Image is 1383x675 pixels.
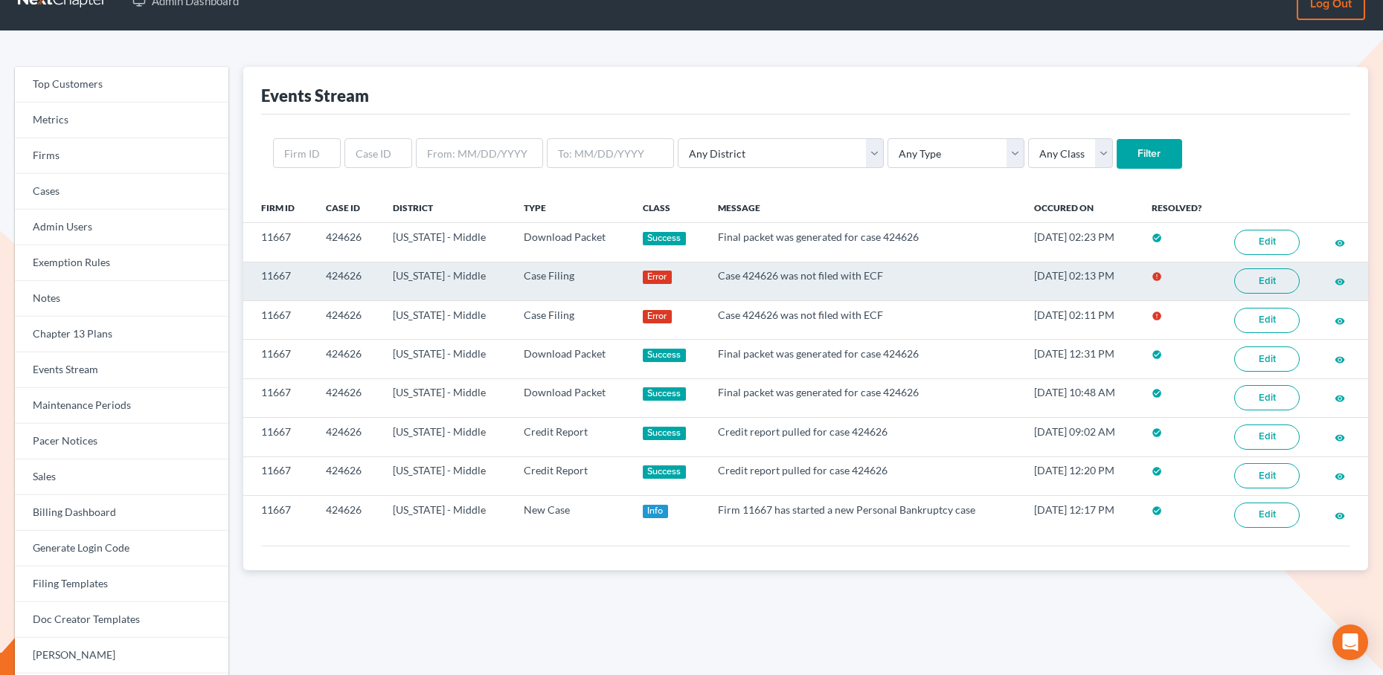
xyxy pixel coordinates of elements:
[512,456,631,495] td: Credit Report
[1234,346,1300,372] a: Edit
[243,418,315,456] td: 11667
[706,193,1022,222] th: Message
[706,495,1022,534] td: Firm 11667 has started a new Personal Bankruptcy case
[512,300,631,339] td: Case Filing
[1234,268,1300,294] a: Edit
[15,245,228,281] a: Exemption Rules
[706,418,1022,456] td: Credit report pulled for case 424626
[1152,271,1162,282] i: error
[643,387,686,401] div: Success
[15,459,228,495] a: Sales
[243,456,315,495] td: 11667
[512,495,631,534] td: New Case
[643,349,686,362] div: Success
[512,223,631,262] td: Download Packet
[243,378,315,417] td: 11667
[314,193,381,222] th: Case ID
[643,427,686,440] div: Success
[643,232,686,245] div: Success
[1022,418,1140,456] td: [DATE] 09:02 AM
[381,262,512,300] td: [US_STATE] - Middle
[344,138,412,168] input: Case ID
[1335,430,1345,443] a: visibility
[1022,495,1140,534] td: [DATE] 12:17 PM
[15,317,228,352] a: Chapter 13 Plans
[1022,378,1140,417] td: [DATE] 10:48 AM
[1234,385,1300,410] a: Edit
[15,103,228,138] a: Metrics
[1335,236,1345,248] a: visibility
[273,138,341,168] input: Firm ID
[1152,506,1162,516] i: check_circle
[512,193,631,222] th: Type
[1022,262,1140,300] td: [DATE] 02:13 PM
[381,456,512,495] td: [US_STATE] - Middle
[15,602,228,638] a: Doc Creator Templates
[706,456,1022,495] td: Credit report pulled for case 424626
[381,378,512,417] td: [US_STATE] - Middle
[1335,433,1345,443] i: visibility
[512,340,631,378] td: Download Packet
[15,638,228,674] a: [PERSON_NAME]
[631,193,706,222] th: Class
[243,262,315,300] td: 11667
[1234,424,1300,450] a: Edit
[15,531,228,566] a: Generate Login Code
[1152,349,1162,360] i: check_circle
[1335,511,1345,521] i: visibility
[314,340,381,378] td: 424626
[15,138,228,174] a: Firms
[381,193,512,222] th: District
[1117,139,1182,169] input: Filter
[547,138,674,168] input: To: MM/DD/YYYY
[1152,233,1162,243] i: check_circle
[1335,277,1345,287] i: visibility
[15,352,228,388] a: Events Stream
[1332,624,1368,660] div: Open Intercom Messenger
[1152,311,1162,321] i: error
[15,174,228,210] a: Cases
[1022,193,1140,222] th: Occured On
[1335,508,1345,521] a: visibility
[243,495,315,534] td: 11667
[1335,314,1345,326] a: visibility
[261,85,369,106] div: Events Stream
[243,300,315,339] td: 11667
[1335,469,1345,482] a: visibility
[1335,352,1345,365] a: visibility
[706,262,1022,300] td: Case 424626 was not filed with ECF
[381,340,512,378] td: [US_STATE] - Middle
[381,495,512,534] td: [US_STATE] - Middle
[314,495,381,534] td: 424626
[643,505,668,518] div: Info
[381,418,512,456] td: [US_STATE] - Middle
[1335,274,1345,287] a: visibility
[314,418,381,456] td: 424626
[416,138,543,168] input: From: MM/DD/YYYY
[15,424,228,459] a: Pacer Notices
[1234,463,1300,488] a: Edit
[1152,388,1162,398] i: check_circle
[15,566,228,602] a: Filing Templates
[243,340,315,378] td: 11667
[1335,316,1345,326] i: visibility
[706,378,1022,417] td: Final packet was generated for case 424626
[1140,193,1222,222] th: Resolved?
[381,223,512,262] td: [US_STATE] - Middle
[512,418,631,456] td: Credit Report
[706,340,1022,378] td: Final packet was generated for case 424626
[643,271,672,284] div: Error
[314,300,381,339] td: 424626
[314,378,381,417] td: 424626
[314,456,381,495] td: 424626
[243,223,315,262] td: 11667
[1234,308,1300,333] a: Edit
[1335,355,1345,365] i: visibility
[706,223,1022,262] td: Final packet was generated for case 424626
[15,495,228,531] a: Billing Dashboard
[15,67,228,103] a: Top Customers
[643,465,686,479] div: Success
[1022,223,1140,262] td: [DATE] 02:23 PM
[15,388,228,424] a: Maintenance Periods
[1335,471,1345,482] i: visibility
